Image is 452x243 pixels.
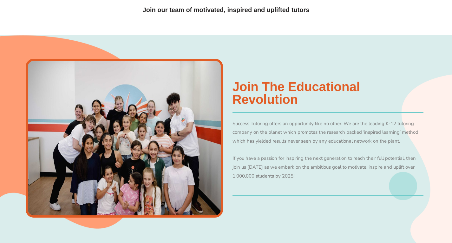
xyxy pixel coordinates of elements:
[47,5,405,15] h4: Join our team of motivated, inspired and uplifted tutors
[233,80,423,106] h3: Join the Educational Revolution
[233,154,423,181] p: If you have a passion for inspiring the next generation to reach their full potential, then join ...
[233,119,423,146] p: Success Tutoring offers an opportunity like no other. We are the leading K-12 tutoring company on...
[420,213,452,243] iframe: Chat Widget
